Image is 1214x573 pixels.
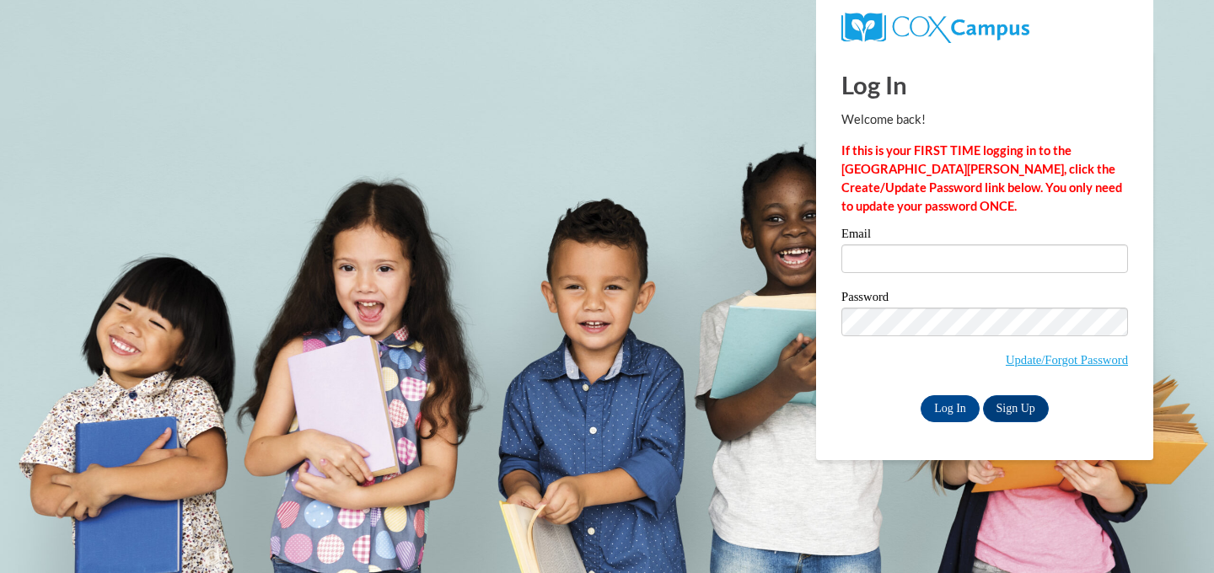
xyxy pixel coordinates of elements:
strong: If this is your FIRST TIME logging in to the [GEOGRAPHIC_DATA][PERSON_NAME], click the Create/Upd... [841,143,1122,213]
a: COX Campus [841,19,1029,34]
input: Log In [921,395,980,422]
a: Sign Up [983,395,1049,422]
h1: Log In [841,67,1128,102]
a: Update/Forgot Password [1006,353,1128,367]
label: Email [841,228,1128,244]
label: Password [841,291,1128,308]
img: COX Campus [841,13,1029,43]
p: Welcome back! [841,110,1128,129]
